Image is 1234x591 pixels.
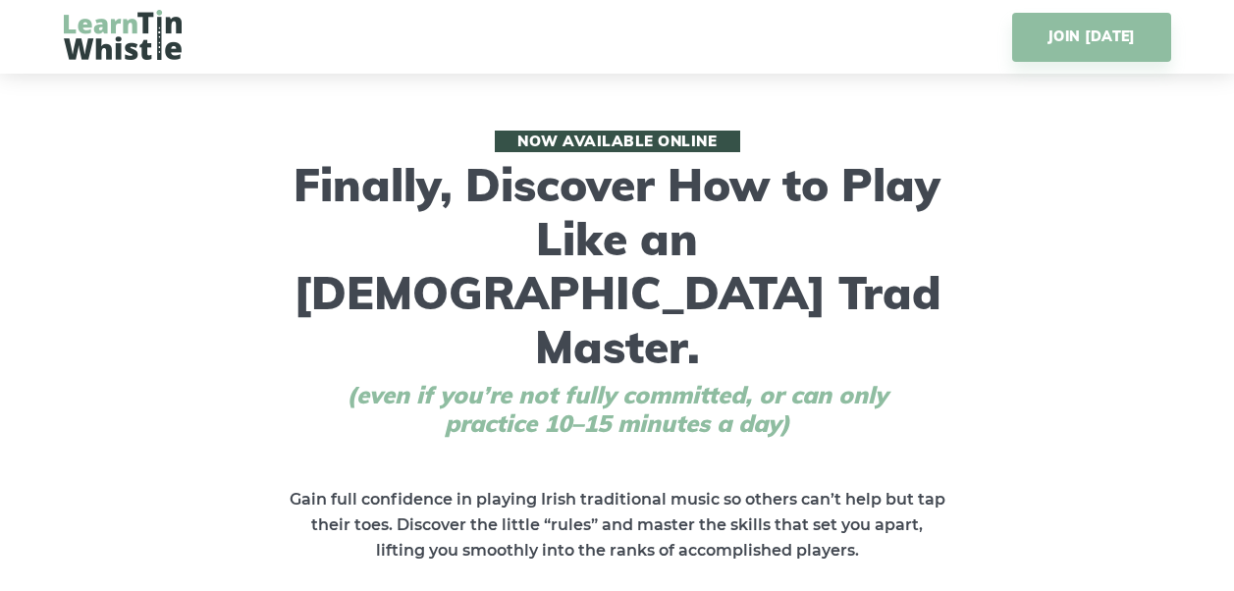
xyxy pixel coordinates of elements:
[279,131,956,438] h1: Finally, Discover How to Play Like an [DEMOGRAPHIC_DATA] Trad Master.
[64,10,182,60] img: LearnTinWhistle.com
[495,131,740,152] span: Now available online
[308,381,927,438] span: (even if you’re not fully committed, or can only practice 10–15 minutes a day)
[1012,13,1170,62] a: JOIN [DATE]
[290,490,945,560] strong: Gain full confidence in playing Irish traditional music so others can’t help but tap their toes. ...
